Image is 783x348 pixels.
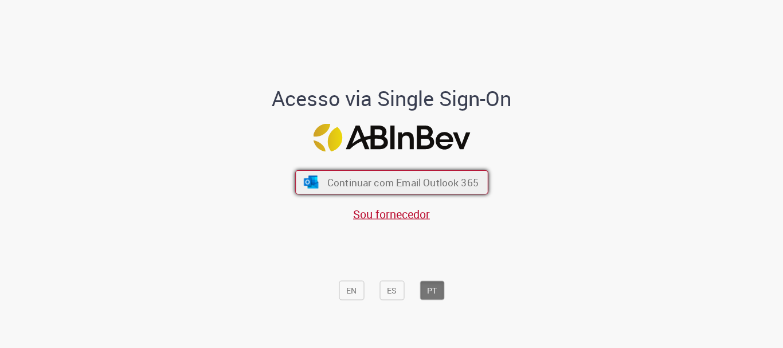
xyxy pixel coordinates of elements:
h1: Acesso via Single Sign-On [233,87,551,110]
button: ES [379,281,404,300]
button: EN [339,281,364,300]
a: Sou fornecedor [353,206,430,222]
span: Continuar com Email Outlook 365 [327,176,478,189]
img: ícone Azure/Microsoft 360 [303,176,319,189]
img: Logo ABInBev [313,124,470,152]
button: PT [420,281,444,300]
button: ícone Azure/Microsoft 360 Continuar com Email Outlook 365 [295,170,488,194]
